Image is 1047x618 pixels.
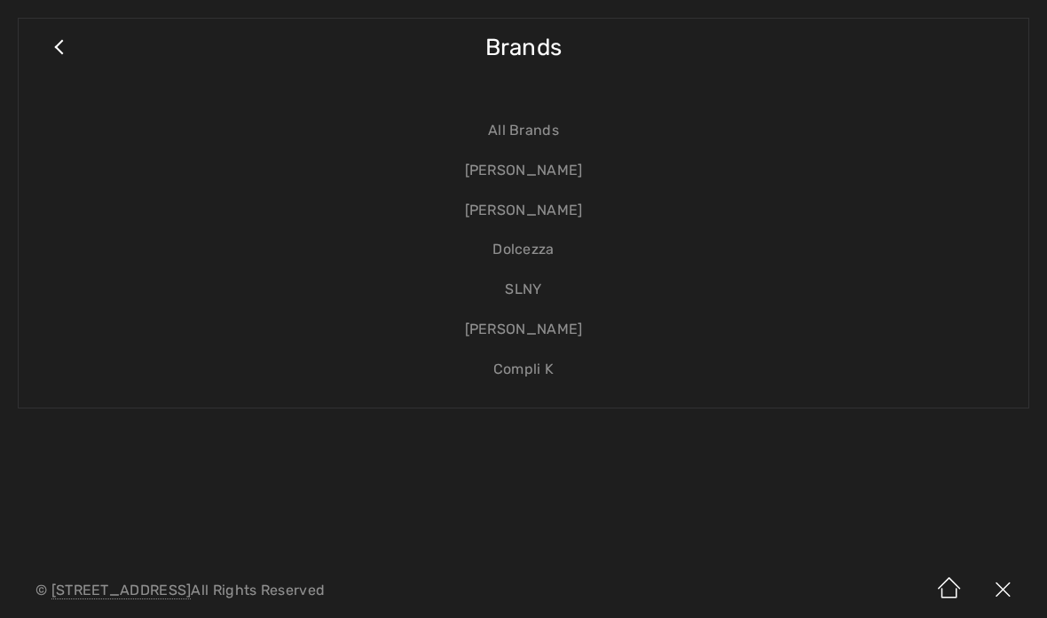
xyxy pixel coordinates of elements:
[36,111,1011,151] a: All Brands
[36,270,1011,310] a: SLNY
[485,16,563,79] span: Brands
[36,151,1011,191] a: [PERSON_NAME]
[36,350,1011,390] a: Compli K
[976,563,1029,618] img: X
[35,584,615,597] p: © All Rights Reserved
[36,310,1011,350] a: [PERSON_NAME]
[36,191,1011,231] a: [PERSON_NAME]
[36,230,1011,270] a: Dolcezza
[923,563,976,618] img: Home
